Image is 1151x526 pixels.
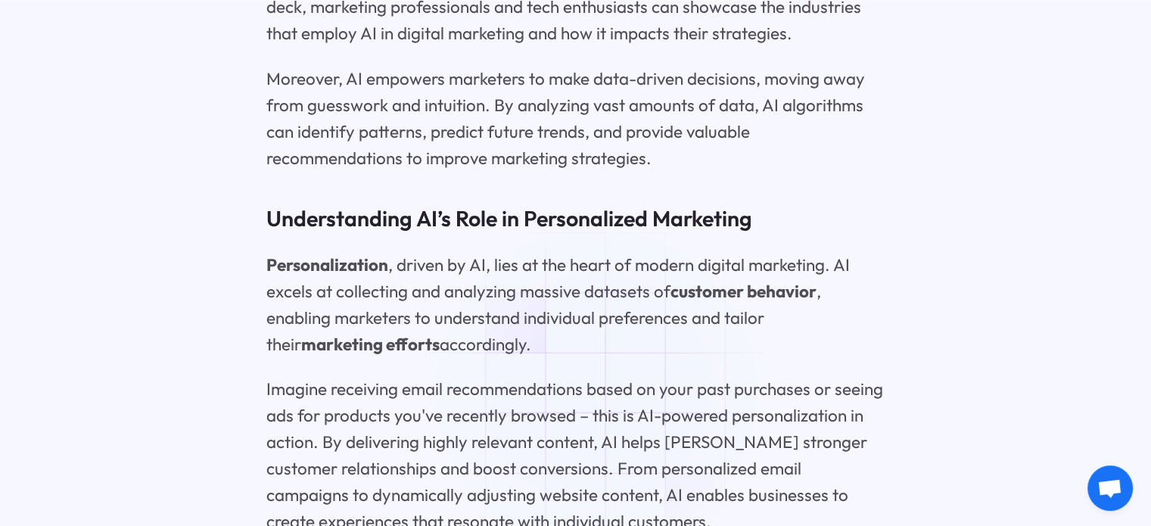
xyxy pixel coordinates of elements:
[266,66,885,172] p: Moreover, AI empowers marketers to make data-driven decisions, moving away from guesswork and int...
[670,281,817,302] strong: customer behavior
[266,252,885,358] p: , driven by AI, lies at the heart of modern digital marketing. AI excels at collecting and analyz...
[301,334,440,355] strong: marketing efforts
[266,254,388,275] strong: Personalization
[1087,465,1133,511] div: Open chat
[266,203,885,233] h3: Understanding AI’s Role in Personalized Marketing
